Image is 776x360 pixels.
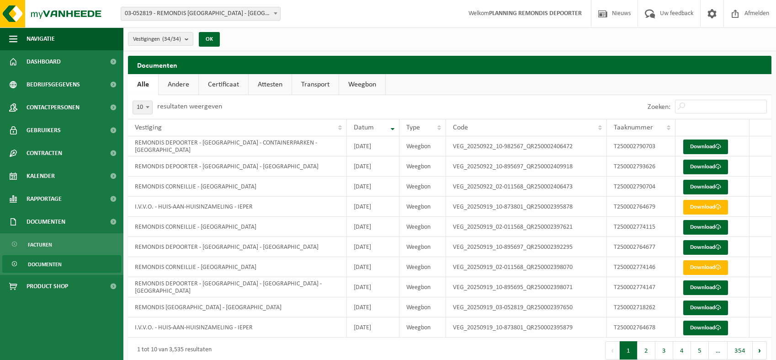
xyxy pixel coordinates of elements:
[607,237,675,257] td: T250002764677
[347,297,399,317] td: [DATE]
[673,341,691,360] button: 4
[399,177,446,197] td: Weegbon
[614,124,653,131] span: Taaknummer
[607,177,675,197] td: T250002790704
[27,50,61,73] span: Dashboard
[446,297,607,317] td: VEG_20250919_03-052819_QR250002397650
[128,136,347,156] td: REMONDIS DEPOORTER - [GEOGRAPHIC_DATA] - CONTAINERPARKEN - [GEOGRAPHIC_DATA]
[607,297,675,317] td: T250002718262
[347,177,399,197] td: [DATE]
[399,197,446,217] td: Weegbon
[605,341,620,360] button: Previous
[27,27,55,50] span: Navigatie
[354,124,374,131] span: Datum
[121,7,280,20] span: 03-052819 - REMONDIS WEST-VLAANDEREN - OOSTENDE
[292,74,339,95] a: Transport
[607,257,675,277] td: T250002774146
[347,277,399,297] td: [DATE]
[133,32,181,46] span: Vestigingen
[399,156,446,177] td: Weegbon
[249,74,292,95] a: Attesten
[347,317,399,338] td: [DATE]
[399,277,446,297] td: Weegbon
[620,341,638,360] button: 1
[683,280,728,295] a: Download
[406,124,420,131] span: Type
[28,236,52,253] span: Facturen
[683,140,728,154] a: Download
[446,197,607,217] td: VEG_20250919_10-873801_QR250002395878
[133,342,212,359] div: 1 tot 10 van 3,535 resultaten
[446,156,607,177] td: VEG_20250922_10-895697_QR250002409918
[446,177,607,197] td: VEG_20250922_02-011568_QR250002406473
[133,101,153,114] span: 10
[489,10,582,17] strong: PLANNING REMONDIS DEPOORTER
[128,257,347,277] td: REMONDIS CORNEILLIE - [GEOGRAPHIC_DATA]
[683,160,728,174] a: Download
[27,165,55,188] span: Kalender
[133,101,152,114] span: 10
[347,156,399,177] td: [DATE]
[128,177,347,197] td: REMONDIS CORNEILLIE - [GEOGRAPHIC_DATA]
[128,237,347,257] td: REMONDIS DEPOORTER - [GEOGRAPHIC_DATA] - [GEOGRAPHIC_DATA]
[728,341,753,360] button: 354
[128,56,771,74] h2: Documenten
[446,136,607,156] td: VEG_20250922_10-982567_QR250002406472
[683,200,728,215] a: Download
[128,32,193,46] button: Vestigingen(34/34)
[28,256,62,273] span: Documenten
[607,317,675,338] td: T250002764678
[691,341,709,360] button: 5
[655,341,673,360] button: 3
[399,257,446,277] td: Weegbon
[27,275,68,298] span: Product Shop
[347,257,399,277] td: [DATE]
[683,301,728,315] a: Download
[128,74,158,95] a: Alle
[446,237,607,257] td: VEG_20250919_10-895697_QR250002392295
[2,255,121,273] a: Documenten
[2,236,121,253] a: Facturen
[27,142,62,165] span: Contracten
[446,317,607,338] td: VEG_20250919_10-873801_QR250002395879
[399,217,446,237] td: Weegbon
[446,257,607,277] td: VEG_20250919_02-011568_QR250002398070
[128,197,347,217] td: I.V.V.O. - HUIS-AAN-HUISINZAMELING - IEPER
[607,197,675,217] td: T250002764679
[683,260,728,275] a: Download
[347,237,399,257] td: [DATE]
[199,32,220,47] button: OK
[27,96,80,119] span: Contactpersonen
[683,180,728,194] a: Download
[128,277,347,297] td: REMONDIS DEPOORTER - [GEOGRAPHIC_DATA] - [GEOGRAPHIC_DATA] - [GEOGRAPHIC_DATA]
[27,119,61,142] span: Gebruikers
[339,74,385,95] a: Weegbon
[399,237,446,257] td: Weegbon
[162,36,181,42] count: (34/34)
[683,220,728,235] a: Download
[157,103,222,110] label: resultaten weergeven
[453,124,468,131] span: Code
[399,297,446,317] td: Weegbon
[135,124,162,131] span: Vestiging
[128,217,347,237] td: REMONDIS CORNEILLIE - [GEOGRAPHIC_DATA]
[347,136,399,156] td: [DATE]
[128,317,347,338] td: I.V.V.O. - HUIS-AAN-HUISINZAMELING - IEPER
[347,197,399,217] td: [DATE]
[638,341,655,360] button: 2
[128,156,347,177] td: REMONDIS DEPOORTER - [GEOGRAPHIC_DATA] - [GEOGRAPHIC_DATA]
[27,73,80,96] span: Bedrijfsgegevens
[446,277,607,297] td: VEG_20250919_10-895695_QR250002398071
[128,297,347,317] td: REMONDIS [GEOGRAPHIC_DATA] - [GEOGRAPHIC_DATA]
[607,136,675,156] td: T250002790703
[27,210,65,233] span: Documenten
[446,217,607,237] td: VEG_20250919_02-011568_QR250002397621
[399,317,446,338] td: Weegbon
[159,74,198,95] a: Andere
[753,341,767,360] button: Next
[607,217,675,237] td: T250002774115
[607,277,675,297] td: T250002774147
[648,103,670,111] label: Zoeken:
[199,74,248,95] a: Certificaat
[607,156,675,177] td: T250002793626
